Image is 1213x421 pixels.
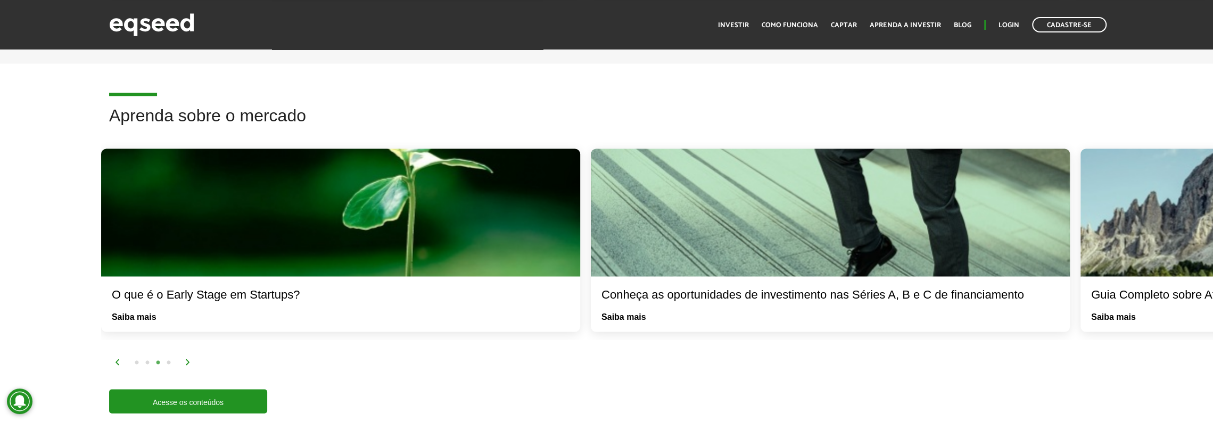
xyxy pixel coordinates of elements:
[109,390,267,414] a: Acesse os conteúdos
[114,359,121,366] img: arrow%20left.svg
[109,106,1205,141] h2: Aprenda sobre o mercado
[131,358,142,368] button: 1 of 2
[601,313,646,321] a: Saiba mais
[718,22,749,29] a: Investir
[163,358,174,368] button: 4 of 2
[153,358,163,368] button: 3 of 2
[1032,17,1107,32] a: Cadastre-se
[762,22,818,29] a: Como funciona
[109,11,194,39] img: EqSeed
[1091,313,1136,321] a: Saiba mais
[112,287,570,303] div: O que é o Early Stage em Startups?
[870,22,941,29] a: Aprenda a investir
[954,22,971,29] a: Blog
[601,287,1059,303] div: Conheça as oportunidades de investimento nas Séries A, B e C de financiamento
[185,359,191,366] img: arrow%20right.svg
[142,358,153,368] button: 2 of 2
[999,22,1019,29] a: Login
[112,313,156,321] a: Saiba mais
[831,22,857,29] a: Captar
